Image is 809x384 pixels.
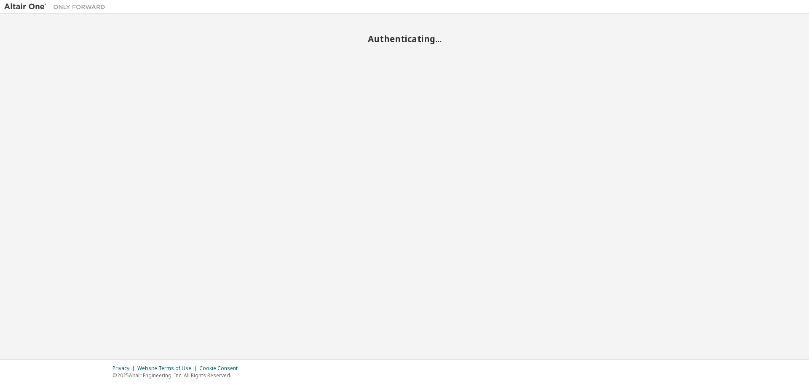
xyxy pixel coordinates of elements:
[4,33,805,44] h2: Authenticating...
[199,365,243,372] div: Cookie Consent
[4,3,110,11] img: Altair One
[137,365,199,372] div: Website Terms of Use
[113,365,137,372] div: Privacy
[113,372,243,379] p: © 2025 Altair Engineering, Inc. All Rights Reserved.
